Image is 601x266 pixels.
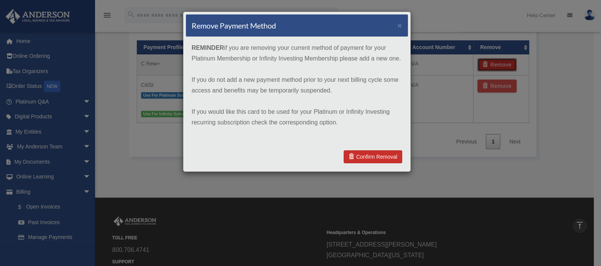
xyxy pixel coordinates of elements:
[192,107,402,128] p: If you would like this card to be used for your Platinum or Infinity Investing recurring subscrip...
[192,20,276,31] h4: Remove Payment Method
[344,150,402,163] a: Confirm Removal
[192,45,224,51] strong: REMINDER
[186,37,408,144] div: if you are removing your current method of payment for your Platinum Membership or Infinity Inves...
[192,75,402,96] p: If you do not add a new payment method prior to your next billing cycle some access and benefits ...
[397,21,402,29] button: ×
